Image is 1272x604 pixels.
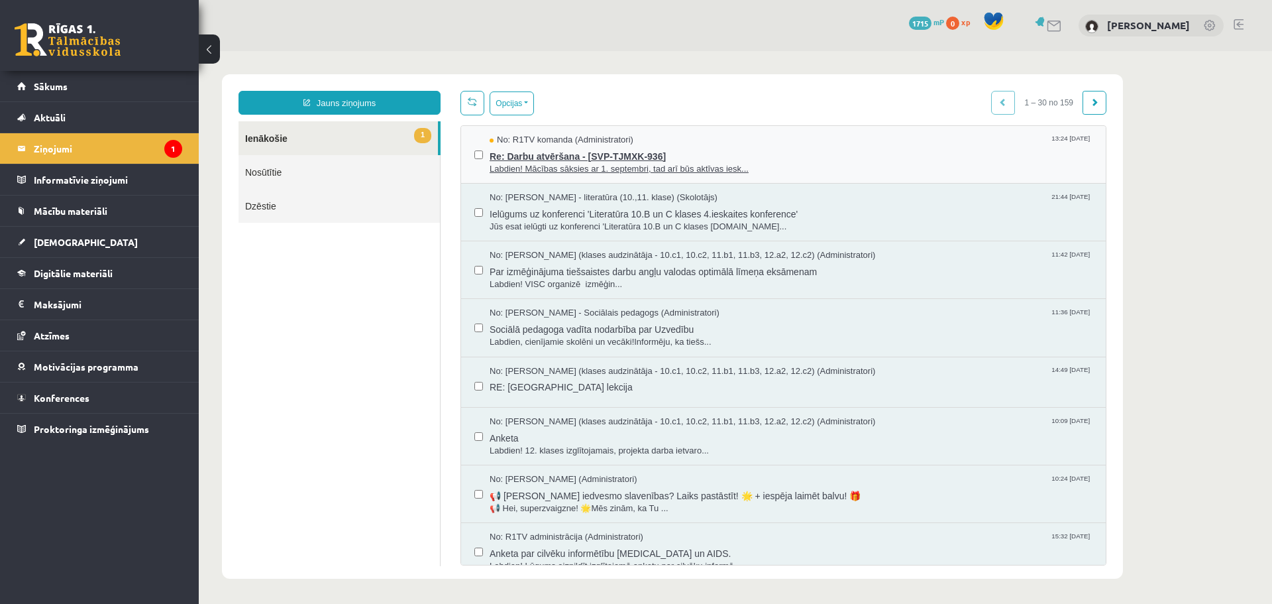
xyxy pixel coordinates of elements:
[291,422,894,463] a: No: [PERSON_NAME] (Administratori) 10:24 [DATE] 📢 [PERSON_NAME] iedvesmo slavenības? Laiks pastās...
[17,227,182,257] a: [DEMOGRAPHIC_DATA]
[291,83,894,124] a: No: R1TV komanda (Administratori) 13:24 [DATE] Re: Darbu atvēršana - [SVP-TJMXK-936] Labdien! Māc...
[291,112,894,125] span: Labdien! Mācības sāksies ar 1. septembri, tad arī būs aktīvas iesk...
[850,198,894,208] span: 11:42 [DATE]
[291,198,894,239] a: No: [PERSON_NAME] (klases audzinātāja - 10.c1, 10.c2, 11.b1, 11.b3, 12.a2, 12.c2) (Administratori...
[291,153,894,170] span: Ielūgums uz konferenci 'Literatūra 10.B un C klases 4.ieskaites konference'
[909,17,944,27] a: 1715 mP
[291,509,894,522] span: Labdien! Lūgums aizpildīt izglītojamā anketu par cilvēku informē...
[34,111,66,123] span: Aktuāli
[34,361,138,373] span: Motivācijas programma
[17,320,182,351] a: Atzīmes
[850,141,894,151] span: 21:44 [DATE]
[291,227,894,240] span: Labdien! VISC organizē izmēģin...
[291,377,894,394] span: Anketa
[34,133,182,164] legend: Ziņojumi
[1107,19,1190,32] a: [PERSON_NAME]
[17,383,182,413] a: Konferences
[15,23,121,56] a: Rīgas 1. Tālmācības vidusskola
[34,289,182,320] legend: Maksājumi
[291,256,521,269] span: No: [PERSON_NAME] - Sociālais pedagogs (Administratori)
[40,104,241,138] a: Nosūtītie
[1085,20,1098,33] img: Ieva Marija Krepa
[34,392,89,404] span: Konferences
[291,269,894,285] span: Sociālā pedagoga vadīta nodarbība par Uzvedību
[291,422,439,435] span: No: [PERSON_NAME] (Administratori)
[850,480,894,490] span: 15:32 [DATE]
[291,480,894,521] a: No: R1TV administrācija (Administratori) 15:32 [DATE] Anketa par cilvēku informētību [MEDICAL_DAT...
[850,83,894,93] span: 13:24 [DATE]
[17,164,182,195] a: Informatīvie ziņojumi
[291,435,894,452] span: 📢 [PERSON_NAME] iedvesmo slavenības? Laiks pastāstīt! 🌟 + iespēja laimēt balvu! 🎁
[291,493,894,509] span: Anketa par cilvēku informētību [MEDICAL_DATA] un AIDS.
[850,422,894,432] span: 10:24 [DATE]
[291,285,894,298] span: Labdien, cienījamie skolēni un vecāki!Informēju, ka tiešs...
[291,452,894,464] span: 📢 Hei, superzvaigzne! 🌟Mēs zinām, ka Tu ...
[164,140,182,158] i: 1
[34,267,113,279] span: Digitālie materiāli
[17,351,182,382] a: Motivācijas programma
[40,138,241,172] a: Dzēstie
[291,365,676,377] span: No: [PERSON_NAME] (klases audzinātāja - 10.c1, 10.c2, 11.b1, 11.b3, 12.a2, 12.c2) (Administratori)
[291,40,335,64] button: Opcijas
[40,70,239,104] a: 1Ienākošie
[17,102,182,133] a: Aktuāli
[946,17,977,27] a: 0 xp
[291,314,676,327] span: No: [PERSON_NAME] (klases audzinātāja - 10.c1, 10.c2, 11.b1, 11.b3, 12.a2, 12.c2) (Administratori)
[291,95,894,112] span: Re: Darbu atvēršana - [SVP-TJMXK-936]
[40,40,242,64] a: Jauns ziņojums
[291,170,894,182] span: Jūs esat ielūgti uz konferenci 'Literatūra 10.B un C klases [DOMAIN_NAME]...
[291,211,894,227] span: Par izmēģinājuma tiešsaistes darbu angļu valodas optimālā līmeņa eksāmenam
[291,326,894,343] span: RE: [GEOGRAPHIC_DATA] lekcija
[17,289,182,320] a: Maksājumi
[34,236,138,248] span: [DEMOGRAPHIC_DATA]
[34,423,149,435] span: Proktoringa izmēģinājums
[291,256,894,297] a: No: [PERSON_NAME] - Sociālais pedagogs (Administratori) 11:36 [DATE] Sociālā pedagoga vadīta noda...
[909,17,931,30] span: 1715
[34,80,68,92] span: Sākums
[291,365,894,406] a: No: [PERSON_NAME] (klases audzinātāja - 10.c1, 10.c2, 11.b1, 11.b3, 12.a2, 12.c2) (Administratori...
[34,205,107,217] span: Mācību materiāli
[291,480,445,493] span: No: R1TV administrācija (Administratori)
[291,198,676,211] span: No: [PERSON_NAME] (klases audzinātāja - 10.c1, 10.c2, 11.b1, 11.b3, 12.a2, 12.c2) (Administratori)
[850,314,894,324] span: 14:49 [DATE]
[17,258,182,288] a: Digitālie materiāli
[291,394,894,406] span: Labdien! 12. klases izglītojamais, projekta darba ietvaro...
[961,17,970,27] span: xp
[850,365,894,375] span: 10:09 [DATE]
[215,77,233,92] span: 1
[17,133,182,164] a: Ziņojumi1
[17,196,182,226] a: Mācību materiāli
[933,17,944,27] span: mP
[291,141,519,153] span: No: [PERSON_NAME] - literatūra (10.,11. klase) (Skolotājs)
[291,141,894,182] a: No: [PERSON_NAME] - literatūra (10.,11. klase) (Skolotājs) 21:44 [DATE] Ielūgums uz konferenci 'L...
[850,256,894,266] span: 11:36 [DATE]
[17,71,182,101] a: Sākums
[291,83,435,95] span: No: R1TV komanda (Administratori)
[816,40,884,64] span: 1 – 30 no 159
[946,17,959,30] span: 0
[291,314,894,349] a: No: [PERSON_NAME] (klases audzinātāja - 10.c1, 10.c2, 11.b1, 11.b3, 12.a2, 12.c2) (Administratori...
[17,414,182,444] a: Proktoringa izmēģinājums
[34,164,182,195] legend: Informatīvie ziņojumi
[34,330,70,341] span: Atzīmes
